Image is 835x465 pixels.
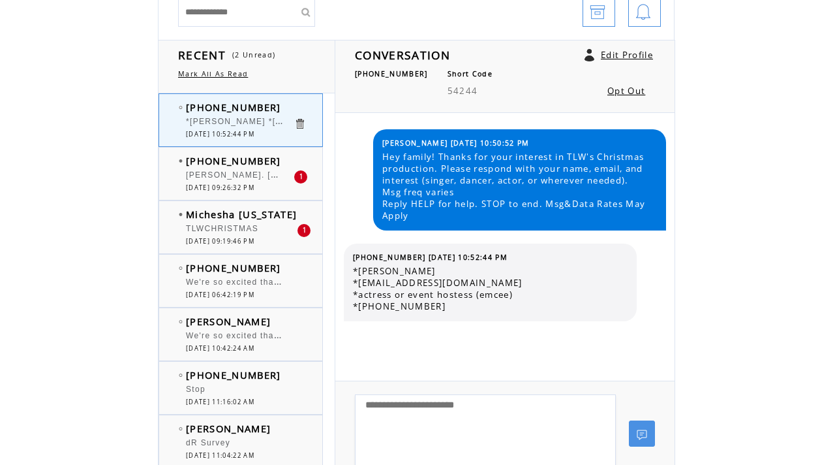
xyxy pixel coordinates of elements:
img: bulletEmpty.png [179,106,183,109]
span: TLWCHRISTMAS [186,224,258,233]
span: *[PERSON_NAME] *[EMAIL_ADDRESS][DOMAIN_NAME] *actress or event hostess (emcee) *[PHONE_NUMBER] [353,265,627,312]
span: [PHONE_NUMBER] [186,101,281,114]
span: Stop [186,385,205,394]
span: [PHONE_NUMBER] [DATE] 10:52:44 PM [353,253,508,262]
img: bulletEmpty.png [179,320,183,323]
span: [DATE] 10:42:24 AM [186,344,254,353]
span: Hey family! Thanks for your interest in TLW's Christmas production. Please respond with your name... [382,151,656,221]
a: Click to edit user profile [584,49,594,61]
span: *[PERSON_NAME] *[EMAIL_ADDRESS][DOMAIN_NAME] *actress or event hostess (emcee) *[PHONE_NUMBER] [186,114,670,127]
a: Edit Profile [601,49,653,61]
img: bulletFull.png [179,159,183,163]
a: Opt Out [607,85,645,97]
span: RECENT [178,47,226,63]
span: Michesha [US_STATE] [186,208,297,221]
span: [PERSON_NAME] [186,422,271,435]
span: [PERSON_NAME] [DATE] 10:50:52 PM [382,138,530,148]
span: [PHONE_NUMBER] [186,368,281,381]
span: [DATE] 11:16:02 AM [186,398,254,406]
div: 1 [297,224,311,237]
span: [DATE] 10:52:44 PM [186,130,254,138]
a: Mark All As Read [178,69,248,78]
a: Click to delete these messgaes [294,118,306,130]
img: bulletFull.png [179,213,183,216]
span: [DATE] 11:04:22 AM [186,451,254,460]
img: bulletEmpty.png [179,374,183,377]
span: CONVERSATION [355,47,450,63]
span: [PHONE_NUMBER] [186,261,281,274]
img: bulletEmpty.png [179,427,183,430]
span: dR Survey [186,438,230,447]
span: [PERSON_NAME]. [EMAIL_ADDRESS][DOMAIN_NAME] Singer actor. Whatever help needed [186,167,583,180]
div: 1 [294,170,307,184]
span: [DATE] 09:26:32 PM [186,184,254,192]
span: (2 Unread) [232,50,275,59]
span: 54244 [448,85,478,97]
span: [PERSON_NAME] [186,315,271,328]
img: bulletEmpty.png [179,266,183,270]
span: [PHONE_NUMBER] [186,154,281,167]
span: Short Code [448,69,493,78]
span: [DATE] 06:42:19 PM [186,291,254,299]
span: [DATE] 09:19:46 PM [186,237,254,246]
span: [PHONE_NUMBER] [355,69,428,78]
